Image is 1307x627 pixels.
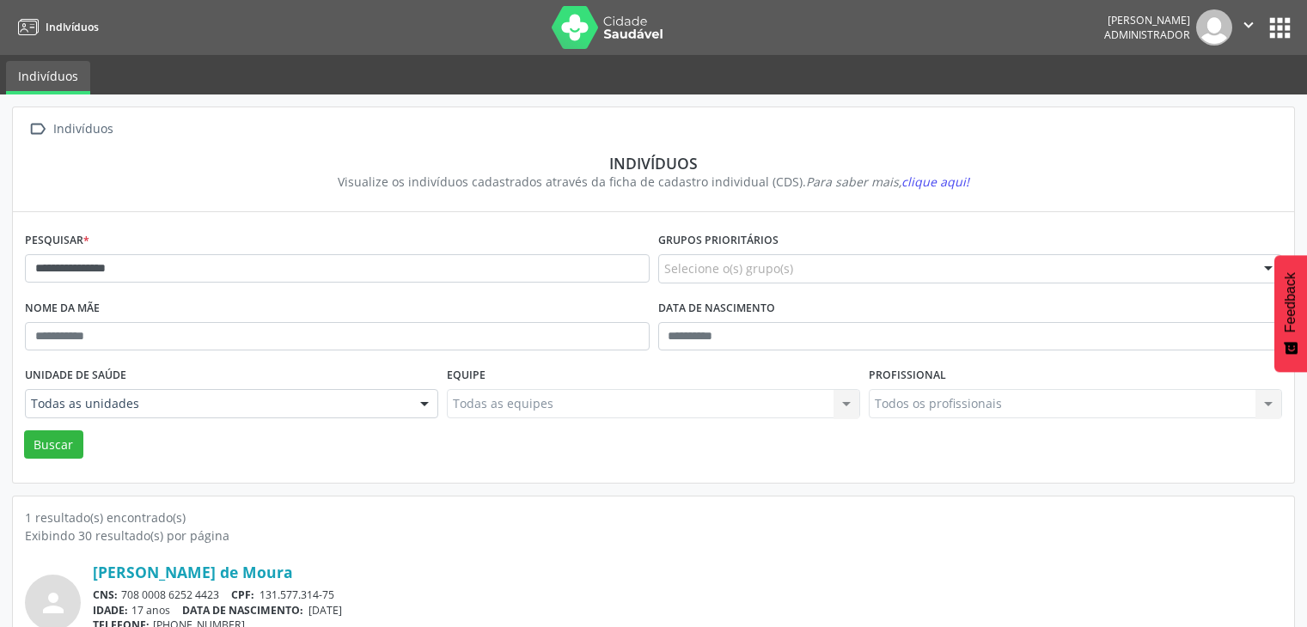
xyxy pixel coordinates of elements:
div: [PERSON_NAME] [1104,13,1190,27]
a:  Indivíduos [25,117,116,142]
a: Indivíduos [6,61,90,94]
span: Feedback [1283,272,1298,332]
div: 17 anos [93,603,1282,618]
label: Pesquisar [25,228,89,254]
label: Equipe [447,362,486,389]
span: DATA DE NASCIMENTO: [182,603,303,618]
button: Buscar [24,430,83,460]
i: Para saber mais, [806,173,969,190]
span: CNS: [93,587,118,602]
a: Indivíduos [12,13,99,41]
div: 1 resultado(s) encontrado(s) [25,508,1282,527]
span: IDADE: [93,603,128,618]
label: Grupos prioritários [658,228,779,254]
span: Selecione o(s) grupo(s) [664,259,793,277]
a: [PERSON_NAME] de Moura [93,563,293,581]
span: 131.577.314-75 [260,587,334,602]
span: clique aqui! [901,173,969,190]
span: Todas as unidades [31,395,403,412]
div: Indivíduos [50,117,116,142]
button: apps [1265,13,1295,43]
div: Exibindo 30 resultado(s) por página [25,527,1282,545]
button:  [1232,9,1265,46]
div: Visualize os indivíduos cadastrados através da ficha de cadastro individual (CDS). [37,173,1270,191]
label: Nome da mãe [25,295,100,322]
label: Data de nascimento [658,295,775,322]
span: [DATE] [308,603,342,618]
span: Indivíduos [46,20,99,34]
div: 708 0008 6252 4423 [93,587,1282,602]
div: Indivíduos [37,154,1270,173]
img: img [1196,9,1232,46]
label: Profissional [869,362,946,389]
span: Administrador [1104,27,1190,42]
i:  [1239,15,1258,34]
button: Feedback - Mostrar pesquisa [1274,255,1307,372]
span: CPF: [231,587,254,602]
i:  [25,117,50,142]
label: Unidade de saúde [25,362,126,389]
